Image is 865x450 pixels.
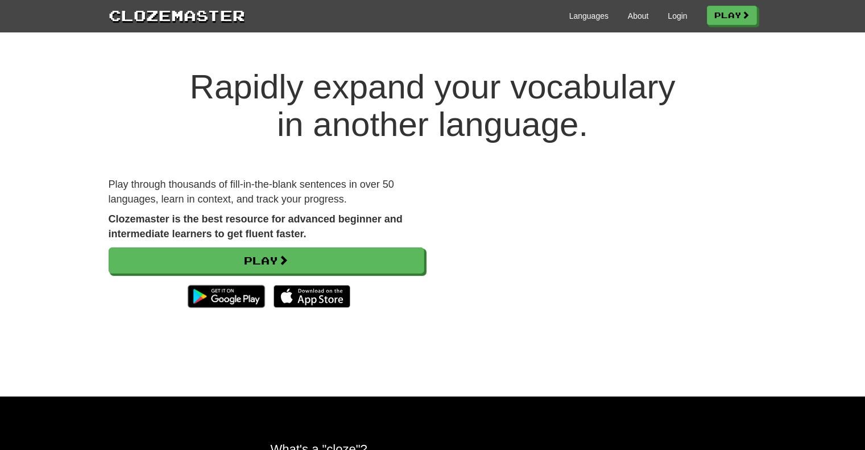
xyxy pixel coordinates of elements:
[707,6,757,25] a: Play
[109,213,403,240] strong: Clozemaster is the best resource for advanced beginner and intermediate learners to get fluent fa...
[109,247,424,274] a: Play
[569,10,609,22] a: Languages
[274,285,350,308] img: Download_on_the_App_Store_Badge_US-UK_135x40-25178aeef6eb6b83b96f5f2d004eda3bffbb37122de64afbaef7...
[109,177,424,207] p: Play through thousands of fill-in-the-blank sentences in over 50 languages, learn in context, and...
[668,10,687,22] a: Login
[109,5,245,26] a: Clozemaster
[182,279,270,313] img: Get it on Google Play
[628,10,649,22] a: About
